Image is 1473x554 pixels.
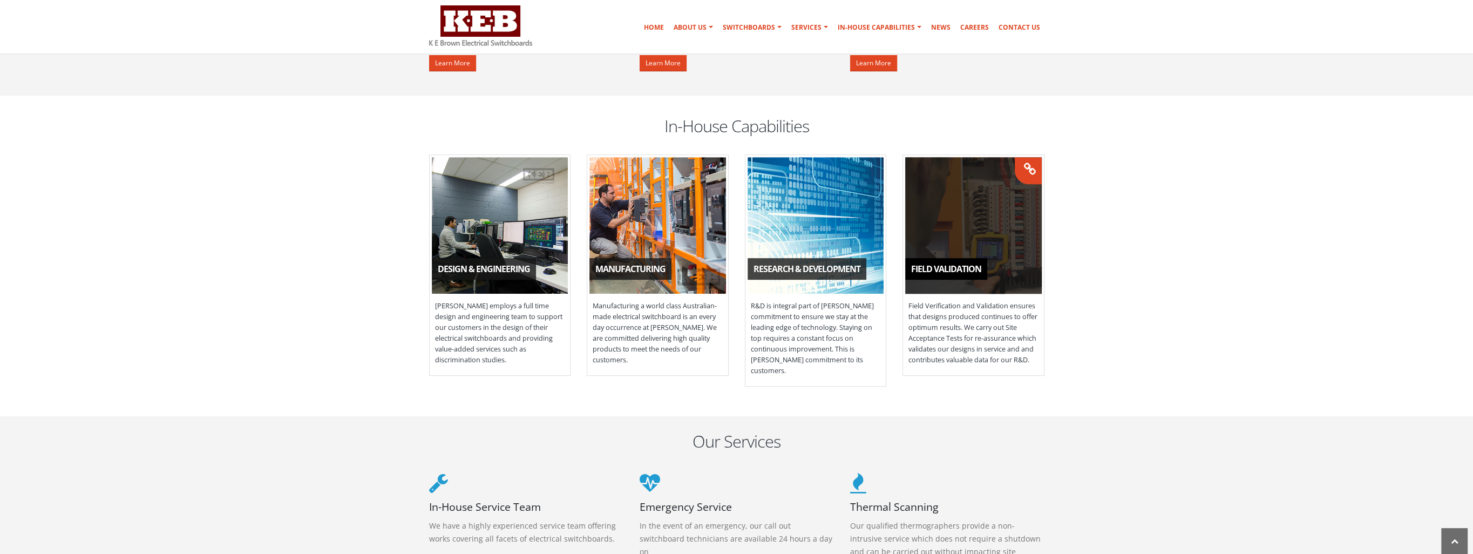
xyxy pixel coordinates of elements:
span: Field Validation [911,263,981,275]
a: Home [640,17,668,38]
span: Design & Engineering [438,263,530,275]
a: Manufacturing Manufacturing a world class Australian-made electrical switchboard is an every day ... [587,154,729,376]
a: Field Validation Field Verification and Validation ensures that designs produced continues to off... [902,154,1044,376]
span: Manufacturing [595,263,666,275]
a: News [927,17,955,38]
a: Services [787,17,832,38]
p: We have a highly experienced service team offering works covering all facets of electrical switch... [429,519,623,545]
span: [PERSON_NAME] employs a full time design and engineering team to support our customers in the des... [430,295,571,371]
span: R&D is integral part of [PERSON_NAME] commitment to ensure we stay at the leading edge of technol... [745,295,886,382]
img: K E Brown Electrical Switchboards [429,5,532,46]
h4: Thermal Scanning [850,499,1044,514]
a: Switchboards [718,17,786,38]
span: Field Verification and Validation ensures that designs produced continues to offer optimum result... [903,295,1044,371]
h4: Emergency Service [640,499,834,514]
a: Research & Development R&D is integral part of [PERSON_NAME] commitment to ensure we stay at the ... [745,154,887,387]
a: About Us [669,17,717,38]
h4: In-House Service Team [429,499,623,514]
span: Research & Development [754,263,860,275]
a: In-house Capabilities [833,17,926,38]
a: Contact Us [994,17,1044,38]
a: Learn More [640,55,687,71]
h2: Our Services [429,430,1044,452]
a: Careers [956,17,993,38]
a: Learn More [429,55,476,71]
a: Design & Engineering [PERSON_NAME] employs a full time design and engineering team to support our... [429,154,571,376]
span: Manufacturing a world class Australian-made electrical switchboard is an every day occurrence at ... [587,295,728,371]
h2: In-House Capabilities [429,114,1044,137]
a: Learn More [850,55,897,71]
